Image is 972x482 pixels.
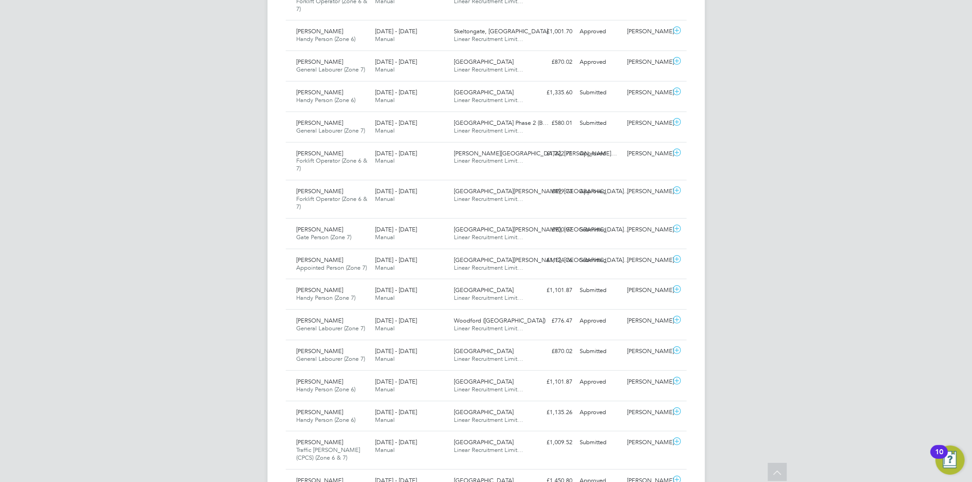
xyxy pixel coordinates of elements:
span: Linear Recruitment Limit… [454,157,523,164]
div: Approved [576,24,624,39]
span: Manual [375,66,395,73]
div: Approved [576,405,624,420]
span: [DATE] - [DATE] [375,226,417,233]
div: £1,124.76 [529,253,576,268]
span: Manual [375,96,395,104]
span: General Labourer (Zone 7) [297,127,365,134]
div: £870.02 [529,344,576,359]
div: [PERSON_NAME] [623,184,671,199]
span: [DATE] - [DATE] [375,378,417,385]
span: [DATE] - [DATE] [375,317,417,324]
div: £1,001.70 [529,24,576,39]
span: Manual [375,446,395,454]
span: Linear Recruitment Limit… [454,66,523,73]
span: Handy Person (Zone 6) [297,96,356,104]
span: [PERSON_NAME] [297,187,344,195]
span: General Labourer (Zone 7) [297,355,365,363]
div: £1,335.60 [529,85,576,100]
span: Manual [375,416,395,424]
span: [PERSON_NAME] [297,226,344,233]
div: [PERSON_NAME] [623,222,671,237]
span: Manual [375,233,395,241]
span: [PERSON_NAME] [297,88,344,96]
div: £900.97 [529,222,576,237]
span: [DATE] - [DATE] [375,27,417,35]
span: Linear Recruitment Limit… [454,385,523,393]
span: Skeltongate, [GEOGRAPHIC_DATA] [454,27,548,35]
div: Submitted [576,253,624,268]
span: [DATE] - [DATE] [375,88,417,96]
div: Submitted [576,116,624,131]
span: [DATE] - [DATE] [375,187,417,195]
div: £776.47 [529,313,576,328]
span: [GEOGRAPHIC_DATA] [454,58,514,66]
span: [DATE] - [DATE] [375,408,417,416]
span: Manual [375,355,395,363]
div: Approved [576,55,624,70]
div: Approved [576,313,624,328]
span: [PERSON_NAME] [297,119,344,127]
div: [PERSON_NAME] [623,116,671,131]
span: [GEOGRAPHIC_DATA] [454,378,514,385]
span: [PERSON_NAME] [297,378,344,385]
span: Forklift Operator (Zone 6 & 7) [297,195,368,210]
div: £1,101.87 [529,374,576,390]
span: Linear Recruitment Limit… [454,264,523,272]
span: [DATE] - [DATE] [375,119,417,127]
span: Woodford ([GEOGRAPHIC_DATA]) [454,317,545,324]
span: General Labourer (Zone 7) [297,66,365,73]
span: [DATE] - [DATE] [375,58,417,66]
div: £1,222.71 [529,146,576,161]
div: [PERSON_NAME] [623,55,671,70]
div: [PERSON_NAME] [623,405,671,420]
div: [PERSON_NAME] [623,435,671,450]
span: Manual [375,294,395,302]
span: [DATE] - [DATE] [375,286,417,294]
span: General Labourer (Zone 7) [297,324,365,332]
span: Manual [375,35,395,43]
span: Appointed Person (Zone 7) [297,264,367,272]
div: [PERSON_NAME] [623,344,671,359]
span: [GEOGRAPHIC_DATA][PERSON_NAME], [GEOGRAPHIC_DATA]… [454,256,630,264]
div: Submitted [576,435,624,450]
span: [GEOGRAPHIC_DATA] Phase 2 (B… [454,119,549,127]
div: Submitted [576,283,624,298]
span: [PERSON_NAME] [297,317,344,324]
span: Gate Person (Zone 7) [297,233,352,241]
span: Linear Recruitment Limit… [454,294,523,302]
span: [DATE] - [DATE] [375,347,417,355]
span: [GEOGRAPHIC_DATA][PERSON_NAME], [GEOGRAPHIC_DATA]… [454,187,630,195]
span: [PERSON_NAME] [297,286,344,294]
div: [PERSON_NAME] [623,24,671,39]
span: Linear Recruitment Limit… [454,416,523,424]
span: [GEOGRAPHIC_DATA][PERSON_NAME], [GEOGRAPHIC_DATA]… [454,226,630,233]
span: [DATE] - [DATE] [375,149,417,157]
div: Approved [576,146,624,161]
div: [PERSON_NAME] [623,283,671,298]
div: [PERSON_NAME] [623,85,671,100]
span: [GEOGRAPHIC_DATA] [454,438,514,446]
div: £580.01 [529,116,576,131]
div: £1,009.52 [529,435,576,450]
span: Linear Recruitment Limit… [454,324,523,332]
span: [GEOGRAPHIC_DATA] [454,347,514,355]
span: Handy Person (Zone 6) [297,416,356,424]
button: Open Resource Center, 10 new notifications [936,446,965,475]
span: [DATE] - [DATE] [375,438,417,446]
span: Manual [375,385,395,393]
span: [PERSON_NAME] [297,27,344,35]
span: Manual [375,324,395,332]
span: Linear Recruitment Limit… [454,446,523,454]
span: Handy Person (Zone 6) [297,35,356,43]
span: Linear Recruitment Limit… [454,233,523,241]
span: Manual [375,264,395,272]
div: [PERSON_NAME] [623,374,671,390]
span: Traffic [PERSON_NAME] (CPCS) (Zone 6 & 7) [297,446,360,461]
div: [PERSON_NAME] [623,253,671,268]
span: [PERSON_NAME] [297,256,344,264]
div: 10 [935,452,943,464]
span: Manual [375,157,395,164]
span: Linear Recruitment Limit… [454,355,523,363]
span: [DATE] - [DATE] [375,256,417,264]
div: Submitted [576,344,624,359]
